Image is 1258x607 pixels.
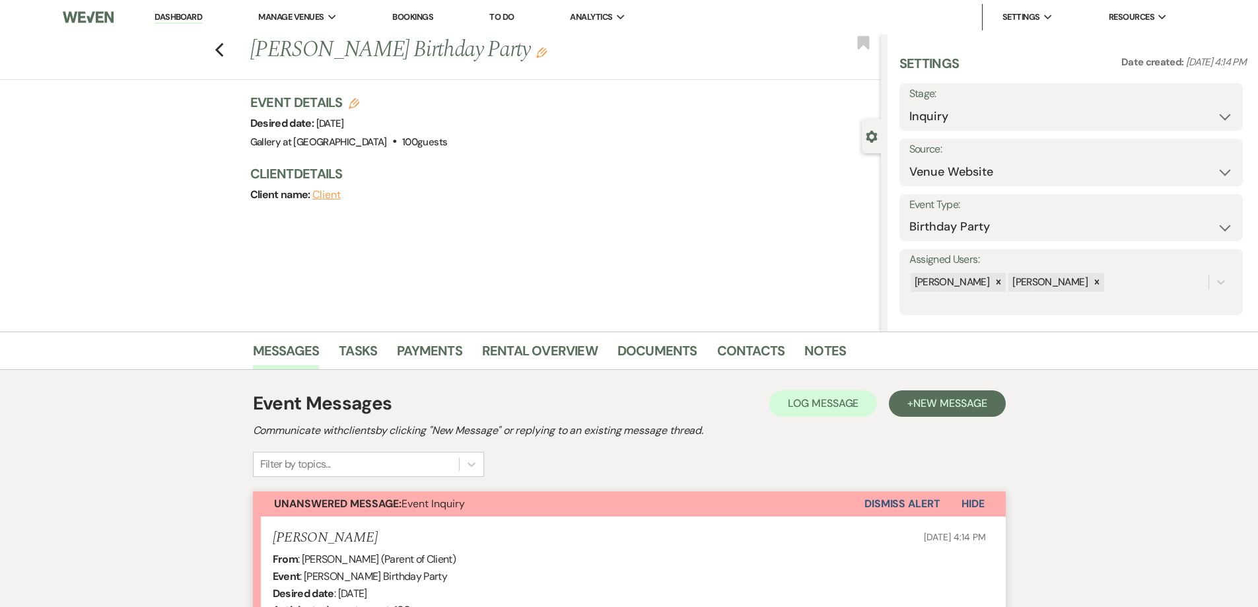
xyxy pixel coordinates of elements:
[1008,273,1090,292] div: [PERSON_NAME]
[1186,55,1246,69] span: [DATE] 4:14 PM
[911,273,992,292] div: [PERSON_NAME]
[909,140,1233,159] label: Source:
[316,117,344,130] span: [DATE]
[392,11,433,22] a: Bookings
[273,552,298,566] b: From
[489,11,514,22] a: To Do
[274,497,465,511] span: Event Inquiry
[913,396,987,410] span: New Message
[397,340,462,369] a: Payments
[250,135,387,149] span: Gallery at [GEOGRAPHIC_DATA]
[250,188,313,201] span: Client name:
[253,390,392,417] h1: Event Messages
[617,340,697,369] a: Documents
[864,491,940,517] button: Dismiss Alert
[788,396,858,410] span: Log Message
[402,135,447,149] span: 100 guests
[250,116,316,130] span: Desired date:
[253,340,320,369] a: Messages
[250,164,868,183] h3: Client Details
[260,456,331,472] div: Filter by topics...
[961,497,985,511] span: Hide
[1109,11,1154,24] span: Resources
[258,11,324,24] span: Manage Venues
[250,93,448,112] h3: Event Details
[250,34,750,66] h1: [PERSON_NAME] Birthday Party
[63,3,113,31] img: Weven Logo
[273,569,300,583] b: Event
[717,340,785,369] a: Contacts
[1002,11,1040,24] span: Settings
[866,129,878,142] button: Close lead details
[909,250,1233,269] label: Assigned Users:
[536,46,547,58] button: Edit
[273,530,378,546] h5: [PERSON_NAME]
[769,390,877,417] button: Log Message
[804,340,846,369] a: Notes
[253,491,864,517] button: Unanswered Message:Event Inquiry
[274,497,402,511] strong: Unanswered Message:
[924,531,985,543] span: [DATE] 4:14 PM
[253,423,1006,439] h2: Communicate with clients by clicking "New Message" or replying to an existing message thread.
[889,390,1005,417] button: +New Message
[899,54,960,83] h3: Settings
[1121,55,1186,69] span: Date created:
[570,11,612,24] span: Analytics
[909,85,1233,104] label: Stage:
[155,11,202,24] a: Dashboard
[339,340,377,369] a: Tasks
[273,587,334,600] b: Desired date
[909,196,1233,215] label: Event Type:
[312,190,341,200] button: Client
[482,340,598,369] a: Rental Overview
[940,491,1006,517] button: Hide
